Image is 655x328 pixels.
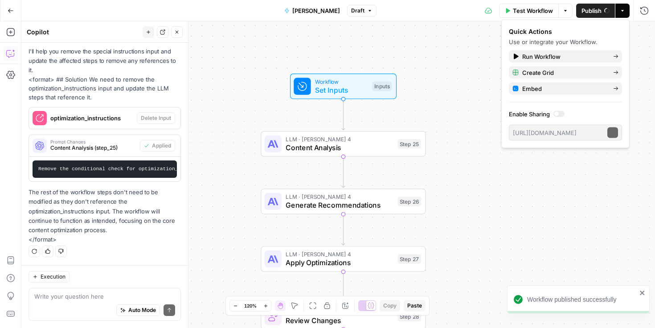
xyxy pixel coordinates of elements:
[286,258,393,268] span: Apply Optimizations
[261,189,426,214] div: LLM · [PERSON_NAME] 4Generate RecommendationsStep 26
[244,302,257,309] span: 120%
[397,312,421,321] div: Step 28
[513,6,553,15] span: Test Workflow
[509,110,622,119] label: Enable Sharing
[380,300,400,312] button: Copy
[576,4,615,18] button: Publish
[404,300,426,312] button: Paste
[261,74,426,99] div: WorkflowSet InputsInputs
[286,315,393,326] span: Review Changes
[351,7,364,15] span: Draft
[315,85,368,95] span: Set Inputs
[128,306,156,314] span: Auto Mode
[342,214,345,245] g: Edge from step_26 to step_27
[38,166,463,172] code: Remove the conditional check for optimization_instructions in the user message. The prompt should...
[347,5,377,16] button: Draft
[261,246,426,271] div: LLM · [PERSON_NAME] 4Apply OptimizationsStep 27
[342,99,345,130] g: Edge from start to step_25
[116,304,160,316] button: Auto Mode
[286,200,393,210] span: Generate Recommendations
[581,6,602,15] span: Publish
[522,52,606,61] span: Run Workflow
[522,68,606,77] span: Create Grid
[397,197,421,206] div: Step 26
[137,112,175,124] button: Delete Input
[286,135,393,143] span: LLM · [PERSON_NAME] 4
[286,193,393,201] span: LLM · [PERSON_NAME] 4
[50,114,133,123] span: optimization_instructions
[29,47,181,244] div: <format> ## Solution We need to remove the optimization_instructions input and update the LLM ste...
[342,272,345,303] g: Edge from step_27 to step_28
[292,6,340,15] span: [PERSON_NAME]
[286,250,393,258] span: LLM · [PERSON_NAME] 4
[509,38,598,45] span: Use or integrate your Workflow.
[29,188,181,235] p: The rest of the workflow steps don't need to be modified as they don't reference the optimization...
[527,295,637,304] div: Workflow published successfully
[342,157,345,188] g: Edge from step_25 to step_26
[50,144,136,152] span: Content Analysis (step_25)
[522,84,606,93] span: Embed
[407,302,422,310] span: Paste
[397,139,421,149] div: Step 25
[639,289,646,296] button: close
[29,271,70,283] button: Execution
[29,47,181,75] p: I'll help you remove the special instructions input and update the affected steps to remove any r...
[279,4,345,18] button: [PERSON_NAME]
[286,142,393,153] span: Content Analysis
[261,131,426,156] div: LLM · [PERSON_NAME] 4Content AnalysisStep 25
[372,82,392,91] div: Inputs
[141,114,171,122] span: Delete Input
[509,27,622,36] div: Quick Actions
[50,139,136,144] span: Prompt Changes
[499,4,558,18] button: Test Workflow
[152,142,171,150] span: Applied
[41,273,65,281] span: Execution
[140,140,175,152] button: Applied
[315,77,368,86] span: Workflow
[27,28,140,37] div: Copilot
[397,254,421,264] div: Step 27
[383,302,397,310] span: Copy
